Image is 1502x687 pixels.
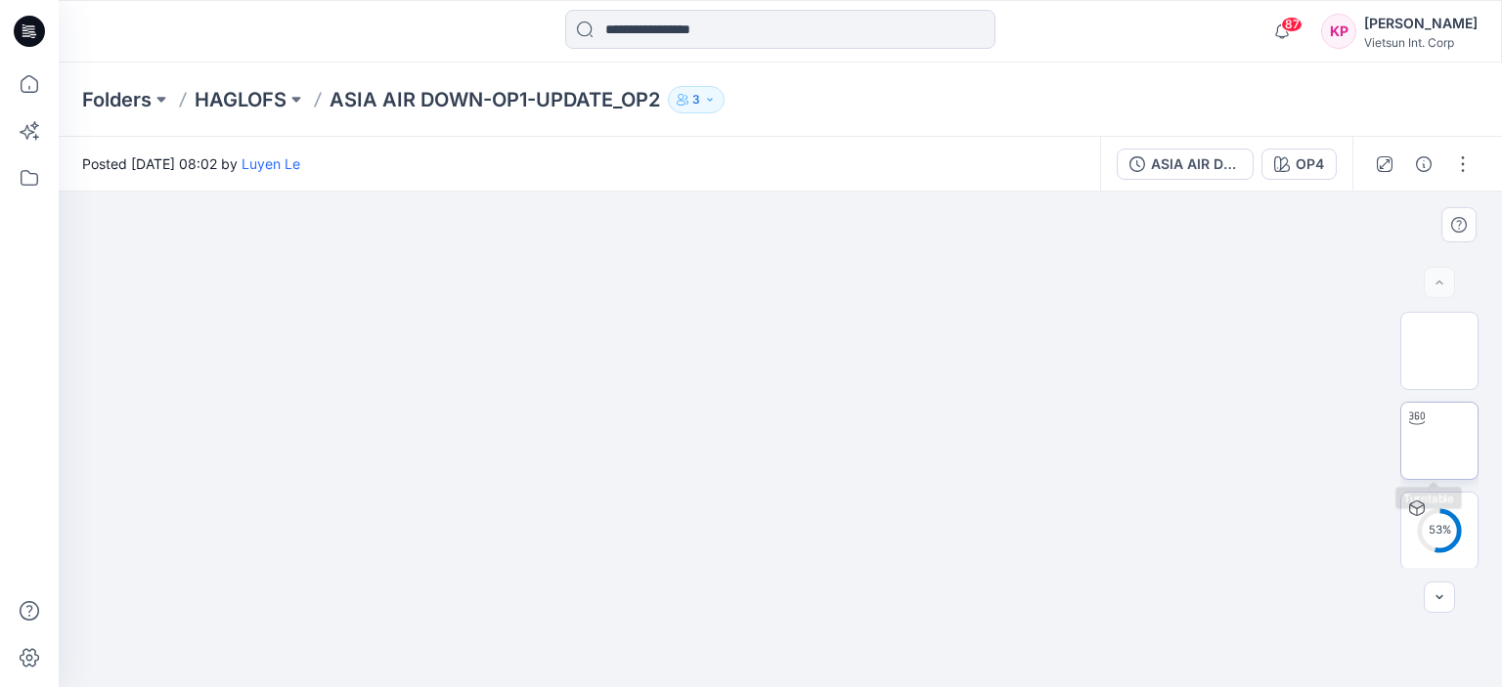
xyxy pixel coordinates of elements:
img: eyJhbGciOiJIUzI1NiIsImtpZCI6IjAiLCJzbHQiOiJzZXMiLCJ0eXAiOiJKV1QifQ.eyJkYXRhIjp7InR5cGUiOiJzdG9yYW... [367,192,1193,687]
div: 53 % [1416,522,1463,538]
div: [PERSON_NAME] [1364,12,1478,35]
div: KP [1321,14,1356,49]
button: Details [1408,149,1439,180]
a: HAGLOFS [195,86,287,113]
img: ASIA AIR DOWN-OP1-UPDATE_OP2 OP4 [1401,493,1478,569]
p: 3 [692,89,700,110]
div: Vietsun Int. Corp [1364,35,1478,50]
img: Thumbnail [1401,330,1478,371]
span: 87 [1281,17,1303,32]
a: Luyen Le [242,155,300,172]
button: OP4 [1261,149,1337,180]
div: ASIA AIR DOWN-OP1-UPDATE_OP2 [1151,153,1241,175]
img: Turntable [1401,430,1478,451]
a: Folders [82,86,152,113]
div: OP4 [1296,153,1324,175]
button: ASIA AIR DOWN-OP1-UPDATE_OP2 [1117,149,1254,180]
span: Posted [DATE] 08:02 by [82,153,300,174]
p: ASIA AIR DOWN-OP1-UPDATE_OP2 [330,86,660,113]
button: 3 [668,86,725,113]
